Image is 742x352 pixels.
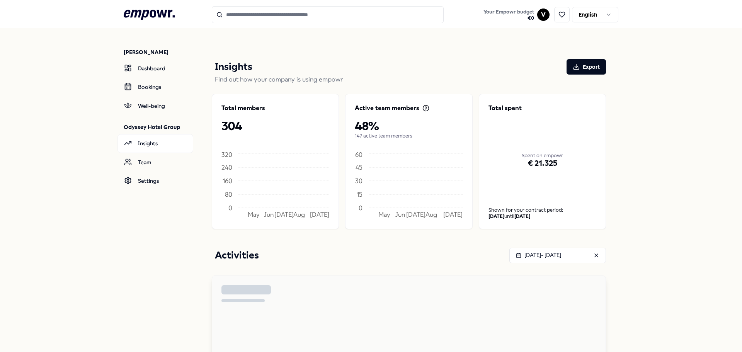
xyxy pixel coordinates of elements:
[443,211,463,218] tspan: [DATE]
[355,119,463,133] p: 48%
[223,177,232,184] tspan: 160
[378,211,390,218] tspan: May
[221,119,329,133] p: 304
[488,138,596,189] div: € 21.325
[355,104,419,113] p: Active team members
[537,9,550,21] button: V
[228,204,232,211] tspan: 0
[212,6,444,23] input: Search for products, categories or subcategories
[483,9,534,15] span: Your Empowr budget
[488,104,596,113] p: Total spent
[355,133,463,139] p: 147 active team members
[509,248,606,263] button: [DATE]- [DATE]
[567,59,606,75] button: Export
[221,151,232,158] tspan: 320
[482,7,536,23] button: Your Empowr budget€0
[359,204,362,211] tspan: 0
[395,211,405,218] tspan: Jun
[488,207,596,213] p: Shown for your contract period:
[215,59,252,75] p: Insights
[117,153,193,172] a: Team
[425,211,437,218] tspan: Aug
[117,78,193,96] a: Bookings
[488,122,596,189] div: Spent on empowr
[310,211,329,218] tspan: [DATE]
[264,211,274,218] tspan: Jun
[406,211,425,218] tspan: [DATE]
[221,163,232,171] tspan: 240
[215,75,606,85] p: Find out how your company is using empowr
[221,104,265,113] p: Total members
[117,59,193,78] a: Dashboard
[355,151,362,158] tspan: 60
[355,177,362,184] tspan: 30
[516,251,561,259] div: [DATE] - [DATE]
[357,190,362,198] tspan: 15
[124,123,193,131] p: Odyssey Hotel Group
[117,97,193,115] a: Well-being
[248,211,260,218] tspan: May
[117,172,193,190] a: Settings
[117,134,193,153] a: Insights
[480,7,537,23] a: Your Empowr budget€0
[215,248,259,263] p: Activities
[356,163,362,171] tspan: 45
[225,190,232,198] tspan: 80
[488,213,504,219] b: [DATE]
[488,213,596,219] div: until
[274,211,294,218] tspan: [DATE]
[514,213,530,219] b: [DATE]
[483,15,534,21] span: € 0
[293,211,305,218] tspan: Aug
[124,48,193,56] p: [PERSON_NAME]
